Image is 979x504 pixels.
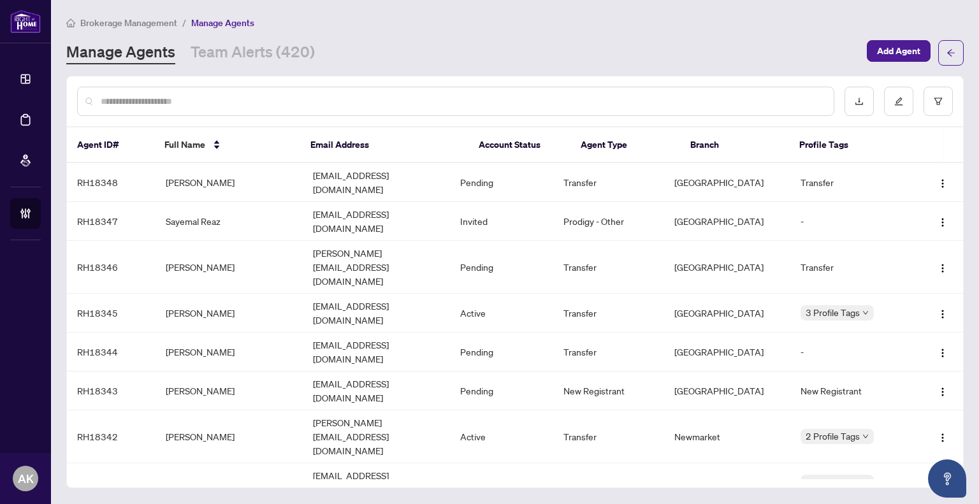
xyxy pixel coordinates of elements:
[932,342,953,362] button: Logo
[855,97,864,106] span: download
[553,202,664,241] td: Prodigy - Other
[156,333,303,371] td: [PERSON_NAME]
[18,470,34,487] span: AK
[664,202,791,241] td: [GEOGRAPHIC_DATA]
[156,410,303,463] td: [PERSON_NAME]
[924,87,953,116] button: filter
[934,97,943,106] span: filter
[553,333,664,371] td: Transfer
[450,202,553,241] td: Invited
[67,127,154,163] th: Agent ID#
[450,241,553,294] td: Pending
[67,371,156,410] td: RH18343
[553,241,664,294] td: Transfer
[553,463,664,502] td: Parked (Transfer)
[10,10,41,33] img: logo
[67,241,156,294] td: RH18346
[664,333,791,371] td: [GEOGRAPHIC_DATA]
[450,410,553,463] td: Active
[553,294,664,333] td: Transfer
[946,48,955,57] span: arrow-left
[938,387,948,397] img: Logo
[67,410,156,463] td: RH18342
[303,410,450,463] td: [PERSON_NAME][EMAIL_ADDRESS][DOMAIN_NAME]
[862,310,869,316] span: down
[303,294,450,333] td: [EMAIL_ADDRESS][DOMAIN_NAME]
[156,371,303,410] td: [PERSON_NAME]
[450,163,553,202] td: Pending
[664,294,791,333] td: [GEOGRAPHIC_DATA]
[932,380,953,401] button: Logo
[191,41,315,64] a: Team Alerts (420)
[664,163,791,202] td: [GEOGRAPHIC_DATA]
[790,241,916,294] td: Transfer
[932,426,953,447] button: Logo
[862,433,869,440] span: down
[182,15,186,30] li: /
[66,18,75,27] span: home
[67,463,156,502] td: RH18341
[938,263,948,273] img: Logo
[790,333,916,371] td: -
[450,371,553,410] td: Pending
[156,463,303,502] td: [PERSON_NAME]
[67,202,156,241] td: RH18347
[664,410,791,463] td: Newmarket
[156,241,303,294] td: [PERSON_NAME]
[450,294,553,333] td: Active
[932,172,953,192] button: Logo
[938,178,948,189] img: Logo
[789,127,913,163] th: Profile Tags
[867,40,931,62] button: Add Agent
[938,217,948,227] img: Logo
[553,371,664,410] td: New Registrant
[664,241,791,294] td: [GEOGRAPHIC_DATA]
[156,202,303,241] td: Sayemal Reaz
[80,17,177,29] span: Brokerage Management
[67,294,156,333] td: RH18345
[303,333,450,371] td: [EMAIL_ADDRESS][DOMAIN_NAME]
[938,309,948,319] img: Logo
[884,87,913,116] button: edit
[553,163,664,202] td: Transfer
[680,127,790,163] th: Branch
[845,87,874,116] button: download
[877,41,920,61] span: Add Agent
[938,433,948,443] img: Logo
[664,463,791,502] td: [GEOGRAPHIC_DATA]
[450,333,553,371] td: Pending
[553,410,664,463] td: Transfer
[932,211,953,231] button: Logo
[806,305,860,320] span: 3 Profile Tags
[790,163,916,202] td: Transfer
[156,294,303,333] td: [PERSON_NAME]
[928,459,966,498] button: Open asap
[303,163,450,202] td: [EMAIL_ADDRESS][DOMAIN_NAME]
[303,202,450,241] td: [EMAIL_ADDRESS][DOMAIN_NAME]
[67,163,156,202] td: RH18348
[154,127,300,163] th: Full Name
[806,475,860,489] span: 2 Profile Tags
[303,463,450,502] td: [EMAIL_ADDRESS][DOMAIN_NAME]
[66,41,175,64] a: Manage Agents
[664,371,791,410] td: [GEOGRAPHIC_DATA]
[67,333,156,371] td: RH18344
[450,463,553,502] td: Active
[932,303,953,323] button: Logo
[806,429,860,443] span: 2 Profile Tags
[790,202,916,241] td: -
[570,127,680,163] th: Agent Type
[932,257,953,277] button: Logo
[300,127,468,163] th: Email Address
[156,163,303,202] td: [PERSON_NAME]
[303,371,450,410] td: [EMAIL_ADDRESS][DOMAIN_NAME]
[894,97,903,106] span: edit
[303,241,450,294] td: [PERSON_NAME][EMAIL_ADDRESS][DOMAIN_NAME]
[790,371,916,410] td: New Registrant
[468,127,570,163] th: Account Status
[164,138,205,152] span: Full Name
[191,17,254,29] span: Manage Agents
[938,348,948,358] img: Logo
